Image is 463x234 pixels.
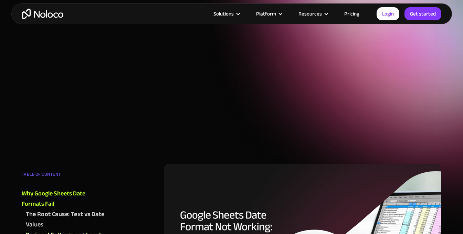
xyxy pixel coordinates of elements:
[26,209,105,230] a: The Root Cause: Text vs Date Values
[248,9,290,18] div: Platform
[205,9,248,18] div: Solutions
[213,9,234,18] div: Solutions
[377,7,399,20] a: Login
[336,9,368,18] a: Pricing
[22,189,105,209] a: Why Google Sheets Date Formats Fail
[256,9,276,18] div: Platform
[22,9,63,19] a: home
[404,7,441,20] a: Get started
[22,169,105,183] div: TABLE OF CONTENT
[298,9,322,18] div: Resources
[290,9,336,18] div: Resources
